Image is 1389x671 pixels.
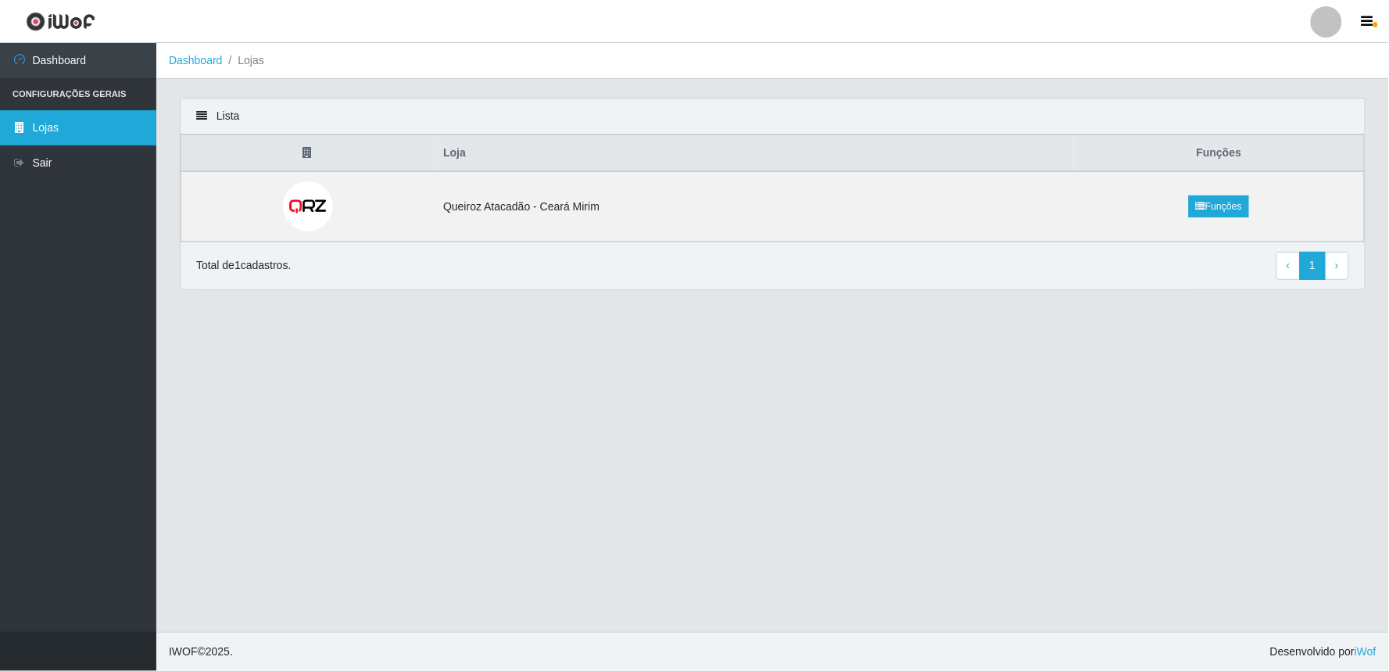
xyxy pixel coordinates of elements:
span: Desenvolvido por [1270,644,1376,660]
a: 1 [1300,252,1326,280]
span: IWOF [169,645,198,658]
span: ‹ [1287,259,1291,271]
a: Next [1325,252,1349,280]
img: CoreUI Logo [26,12,95,31]
p: Total de 1 cadastros. [196,257,291,274]
a: Previous [1276,252,1301,280]
a: iWof [1355,645,1376,658]
div: Lista [181,99,1365,135]
th: Loja [434,135,1074,172]
nav: pagination [1276,252,1349,280]
td: Queiroz Atacadão - Ceará Mirim [434,171,1074,242]
th: Funções [1074,135,1364,172]
a: Funções [1189,196,1249,217]
span: › [1335,259,1339,271]
a: Dashboard [169,54,223,66]
li: Lojas [223,52,264,69]
nav: breadcrumb [156,43,1389,79]
img: Queiroz Atacadão - Ceará Mirim [283,181,333,231]
span: © 2025 . [169,644,233,660]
